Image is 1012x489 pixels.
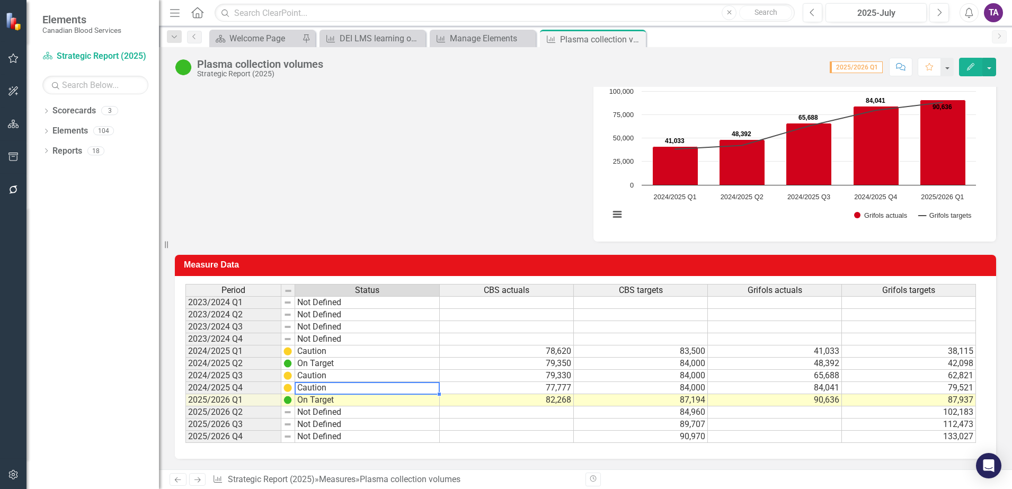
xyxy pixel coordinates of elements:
g: Grifols actuals, series 1 of 2. Bar series with 5 bars. [653,100,966,185]
td: 90,636 [708,394,842,406]
text: 2024/2025 Q1 [654,193,697,201]
td: 2025/2026 Q2 [185,406,281,419]
div: Open Intercom Messenger [976,453,1001,478]
img: 8DAGhfEEPCf229AAAAAElFTkSuQmCC [283,335,292,343]
text: 50,000 [613,134,634,142]
td: 2023/2024 Q4 [185,333,281,345]
img: 8DAGhfEEPCf229AAAAAElFTkSuQmCC [283,323,292,331]
td: 2023/2024 Q1 [185,296,281,309]
div: 3 [101,106,118,115]
td: 90,970 [574,431,708,443]
td: 2025/2026 Q3 [185,419,281,431]
img: IjK2lU6JAAAAAElFTkSuQmCC [283,359,292,368]
img: 8DAGhfEEPCf229AAAAAElFTkSuQmCC [283,298,292,307]
td: On Target [295,358,440,370]
input: Search Below... [42,76,148,94]
div: Strategic Report (2025) [197,70,323,78]
td: Caution [295,382,440,394]
path: 2025/2026 Q1, 90,636. Grifols actuals. [920,100,966,185]
td: 83,500 [574,345,708,358]
td: 48,392 [708,358,842,370]
td: Not Defined [295,333,440,345]
text: 0 [630,181,634,189]
a: Welcome Page [212,32,299,45]
button: Show Grifols actuals [854,211,908,219]
text: 2024/2025 Q3 [787,193,830,201]
div: DEI LMS learning opportunities completion rate [340,32,423,45]
text: 2024/2025 Q2 [721,193,764,201]
span: CBS actuals [484,286,529,295]
span: 2025/2026 Q1 [830,61,883,73]
td: On Target [295,394,440,406]
text: 84,041 [866,97,885,104]
td: 78,620 [440,345,574,358]
td: Caution [295,370,440,382]
img: 8DAGhfEEPCf229AAAAAElFTkSuQmCC [283,310,292,319]
text: 2025/2026 Q1 [921,193,964,201]
div: Manage Elements [450,32,533,45]
div: Plasma collection volumes [197,58,323,70]
img: Yx0AAAAASUVORK5CYII= [283,347,292,355]
a: Scorecards [52,105,96,117]
span: CBS targets [619,286,663,295]
td: 82,268 [440,394,574,406]
td: 41,033 [708,345,842,358]
td: 42,098 [842,358,976,370]
button: Search [739,5,792,20]
td: 84,000 [574,382,708,394]
td: Not Defined [295,431,440,443]
img: On Target [175,59,192,76]
div: 2025-July [829,7,923,20]
td: 2025/2026 Q1 [185,394,281,406]
td: 2024/2025 Q2 [185,358,281,370]
div: Plasma collection volumes [360,474,460,484]
input: Search ClearPoint... [215,4,795,22]
img: Yx0AAAAASUVORK5CYII= [283,384,292,392]
path: 2024/2025 Q4, 84,041. Grifols actuals. [854,106,899,185]
td: Not Defined [295,296,440,309]
td: 84,000 [574,358,708,370]
td: 77,777 [440,382,574,394]
text: 65,688 [798,114,818,121]
text: 2024/2025 Q4 [854,193,897,201]
h3: Measure Data [184,260,991,270]
svg: Interactive chart [604,72,981,231]
span: Elements [42,13,121,26]
td: 84,000 [574,370,708,382]
small: Canadian Blood Services [42,26,121,34]
td: 84,041 [708,382,842,394]
td: 65,688 [708,370,842,382]
button: TA [984,3,1003,22]
img: IjK2lU6JAAAAAElFTkSuQmCC [283,396,292,404]
a: Strategic Report (2025) [42,50,148,63]
img: Yx0AAAAASUVORK5CYII= [283,371,292,380]
text: 75,000 [613,111,634,119]
text: 25,000 [613,157,634,165]
span: Grifols actuals [748,286,802,295]
path: 2024/2025 Q1, 41,033. Grifols actuals. [653,147,698,185]
td: 87,194 [574,394,708,406]
td: Not Defined [295,321,440,333]
text: 100,000 [609,87,634,95]
td: 87,937 [842,394,976,406]
img: 8DAGhfEEPCf229AAAAAElFTkSuQmCC [284,287,292,295]
button: 2025-July [825,3,927,22]
td: 79,350 [440,358,574,370]
span: Grifols targets [882,286,935,295]
td: 79,330 [440,370,574,382]
button: View chart menu, Domestic Plasma Collection Volumes (Grifols) [610,207,625,222]
span: Search [754,8,777,16]
text: 48,392 [732,130,751,138]
td: 2023/2024 Q2 [185,309,281,321]
span: Status [355,286,379,295]
td: 62,821 [842,370,976,382]
td: 89,707 [574,419,708,431]
img: 8DAGhfEEPCf229AAAAAElFTkSuQmCC [283,420,292,429]
a: Elements [52,125,88,137]
a: Manage Elements [432,32,533,45]
td: 79,521 [842,382,976,394]
td: Not Defined [295,406,440,419]
path: 2024/2025 Q2, 48,392. Grifols actuals. [720,140,765,185]
td: 2025/2026 Q4 [185,431,281,443]
img: 8DAGhfEEPCf229AAAAAElFTkSuQmCC [283,432,292,441]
